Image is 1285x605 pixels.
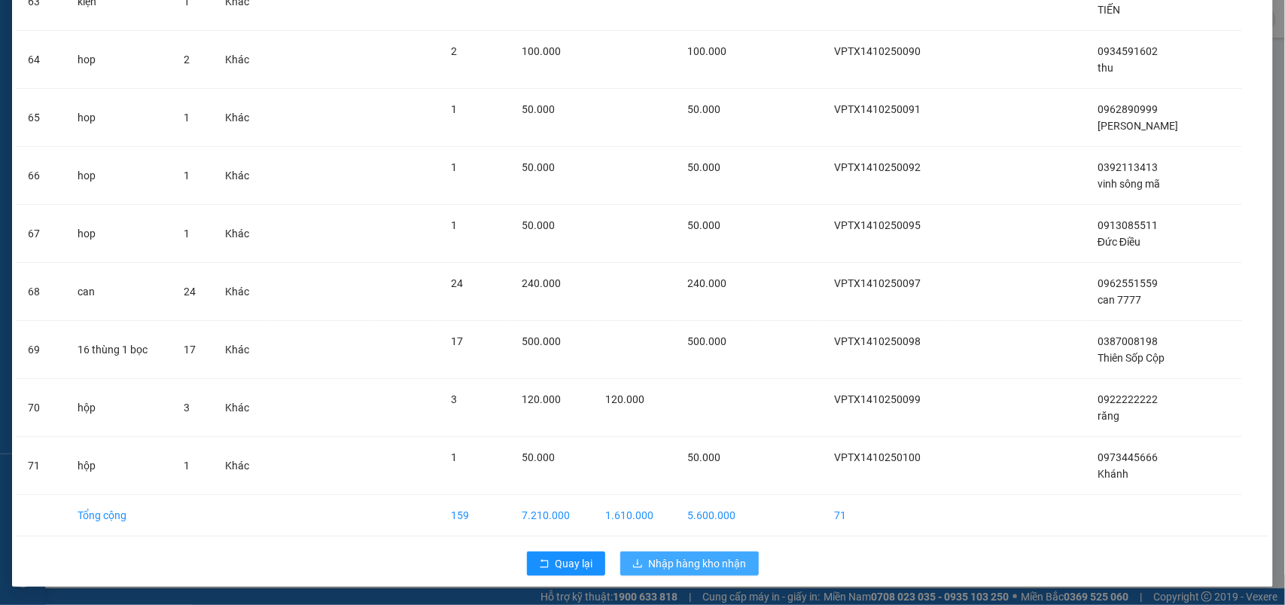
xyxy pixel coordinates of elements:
td: 68 [16,263,65,321]
span: Thiên Sốp Cộp [1098,352,1165,364]
span: 3 [184,402,190,414]
span: 0392113413 [1098,161,1158,173]
td: hop [65,147,172,205]
span: 24 [184,286,196,298]
td: Tổng cộng [65,495,172,536]
span: rollback [539,558,550,570]
td: hop [65,205,172,263]
td: 70 [16,379,65,437]
span: 24 [451,277,463,289]
span: 1 [184,170,190,182]
span: 17 [184,344,196,356]
td: 159 [439,495,510,536]
span: 100.000 [522,45,561,57]
span: Khánh [1098,468,1128,480]
button: rollbackQuay lại [527,552,605,576]
span: 500.000 [687,335,726,347]
span: 1 [451,103,457,115]
span: 1 [184,228,190,240]
td: Khác [213,31,268,89]
span: Nhập hàng kho nhận [649,555,747,572]
span: 2 [451,45,457,57]
span: 0962890999 [1098,103,1158,115]
span: Quay lại [556,555,593,572]
span: 50.000 [522,161,555,173]
span: Đức Điều [1098,236,1140,248]
span: răng [1098,410,1119,422]
span: 1 [184,112,190,124]
span: 50.000 [687,161,720,173]
span: VPTX1410250090 [834,45,921,57]
td: 65 [16,89,65,147]
td: 71 [16,437,65,495]
td: Khác [213,263,268,321]
span: VPTX1410250097 [834,277,921,289]
span: VPTX1410250095 [834,219,921,231]
td: can [65,263,172,321]
span: 50.000 [522,103,555,115]
span: 240.000 [522,277,561,289]
span: VPTX1410250092 [834,161,921,173]
td: hộp [65,379,172,437]
span: VPTX1410250099 [834,393,921,405]
span: VPTX1410250091 [834,103,921,115]
td: Khác [213,321,268,379]
td: hop [65,31,172,89]
span: 0913085511 [1098,219,1158,231]
span: download [632,558,643,570]
span: 50.000 [522,219,555,231]
span: 50.000 [687,451,720,463]
span: 120.000 [605,393,644,405]
span: 0973445666 [1098,451,1158,463]
span: vinh sông mã [1098,178,1160,190]
td: 71 [822,495,948,536]
td: 69 [16,321,65,379]
span: [PERSON_NAME] [1098,120,1178,132]
td: hộp [65,437,172,495]
span: 240.000 [687,277,726,289]
span: VPTX1410250100 [834,451,921,463]
span: 500.000 [522,335,561,347]
td: 7.210.000 [510,495,593,536]
td: 5.600.000 [675,495,757,536]
span: 1 [451,219,457,231]
span: 0934591602 [1098,45,1158,57]
td: Khác [213,89,268,147]
span: 1 [451,161,457,173]
span: 0387008198 [1098,335,1158,347]
span: 50.000 [687,103,720,115]
span: 100.000 [687,45,726,57]
span: TIẾN [1098,4,1120,16]
span: 3 [451,393,457,405]
span: 50.000 [522,451,555,463]
span: 1 [184,460,190,472]
span: can 7777 [1098,294,1141,306]
span: 0962551559 [1098,277,1158,289]
td: Khác [213,205,268,263]
span: VPTX1410250098 [834,335,921,347]
td: 66 [16,147,65,205]
td: Khác [213,437,268,495]
td: Khác [213,379,268,437]
td: 64 [16,31,65,89]
span: 17 [451,335,463,347]
td: 1.610.000 [593,495,675,536]
span: 50.000 [687,219,720,231]
td: hop [65,89,172,147]
span: 0922222222 [1098,393,1158,405]
td: 67 [16,205,65,263]
span: thu [1098,62,1113,74]
span: 1 [451,451,457,463]
button: downloadNhập hàng kho nhận [620,552,759,576]
td: Khác [213,147,268,205]
td: 16 thùng 1 bọc [65,321,172,379]
span: 120.000 [522,393,561,405]
span: 2 [184,53,190,66]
